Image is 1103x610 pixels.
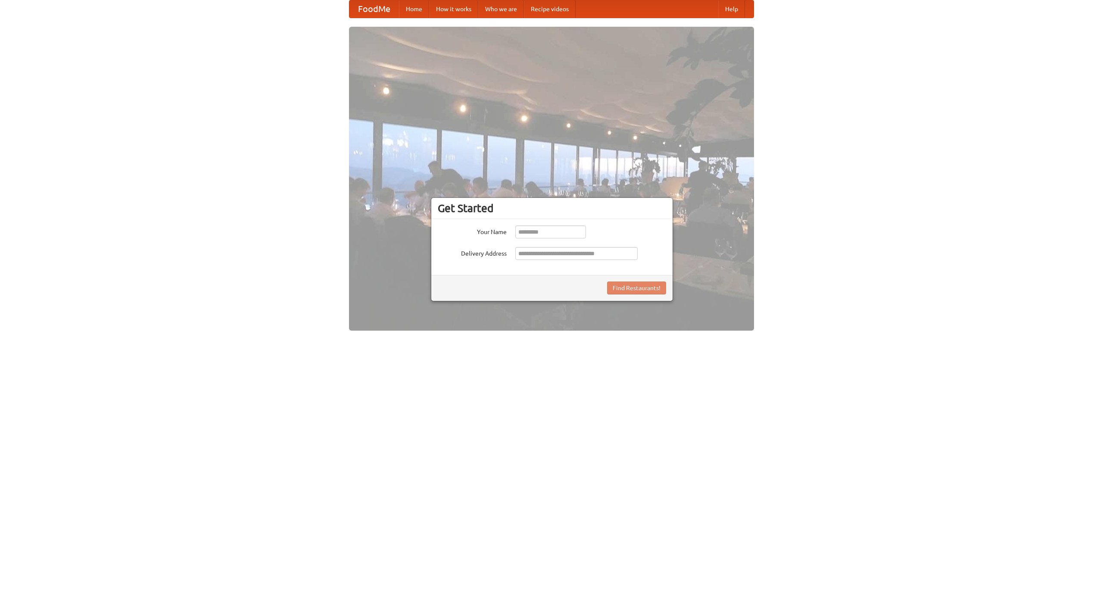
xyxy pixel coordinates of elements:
h3: Get Started [438,202,666,215]
a: Home [399,0,429,18]
label: Your Name [438,225,507,236]
button: Find Restaurants! [607,282,666,294]
a: FoodMe [349,0,399,18]
label: Delivery Address [438,247,507,258]
a: Recipe videos [524,0,576,18]
a: Help [718,0,745,18]
a: How it works [429,0,478,18]
a: Who we are [478,0,524,18]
